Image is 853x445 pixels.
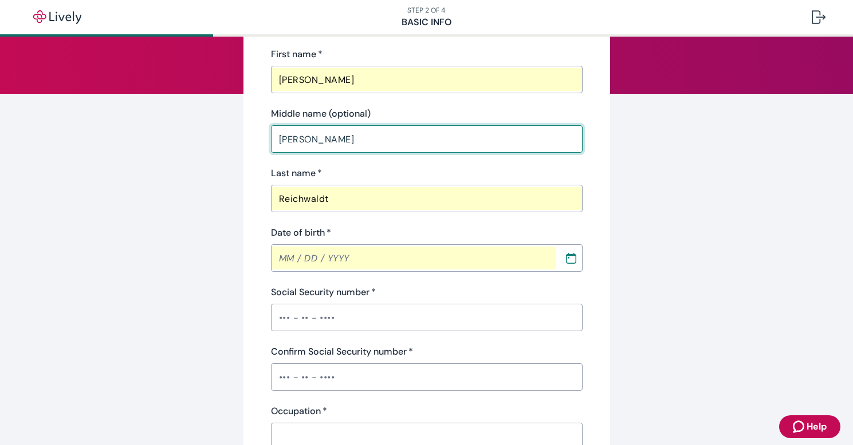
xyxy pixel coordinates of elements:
[271,285,376,299] label: Social Security number
[271,166,322,180] label: Last name
[779,415,840,438] button: Zendesk support iconHelp
[271,345,413,359] label: Confirm Social Security number
[25,10,89,24] img: Lively
[271,247,556,269] input: MM / DD / YYYY
[565,252,577,264] svg: Calendar
[271,47,323,61] label: First name
[807,420,827,434] span: Help
[793,420,807,434] svg: Zendesk support icon
[271,107,371,121] label: Middle name (optional)
[271,226,331,240] label: Date of birth
[803,3,835,31] button: Log out
[271,306,583,329] input: ••• - •• - ••••
[271,365,583,388] input: ••• - •• - ••••
[271,404,327,418] label: Occupation
[561,248,581,268] button: Choose date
